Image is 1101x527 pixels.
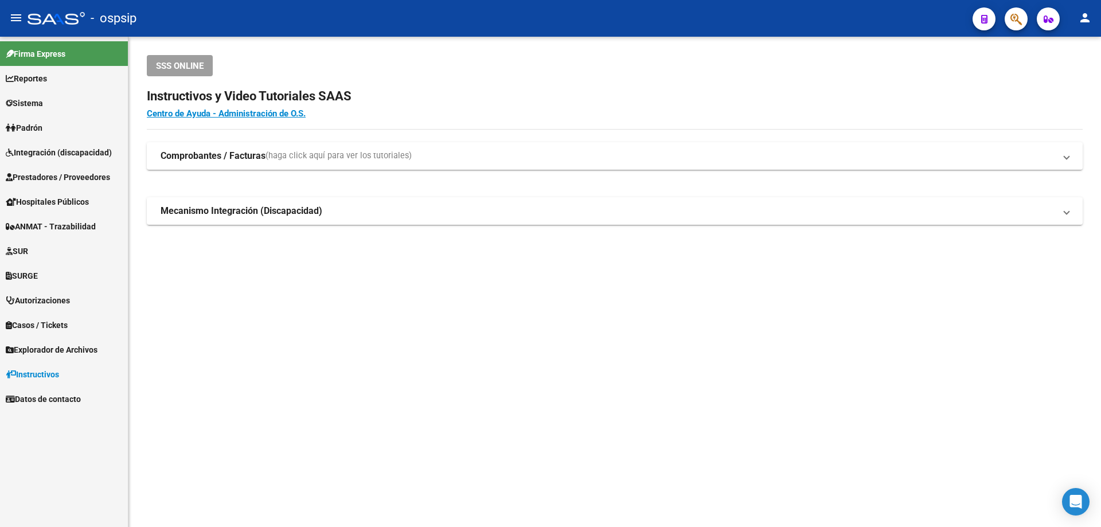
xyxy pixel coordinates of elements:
[6,270,38,282] span: SURGE
[147,108,306,119] a: Centro de Ayuda - Administración de O.S.
[147,55,213,76] button: SSS ONLINE
[6,343,97,356] span: Explorador de Archivos
[6,122,42,134] span: Padrón
[147,85,1083,107] h2: Instructivos y Video Tutoriales SAAS
[147,142,1083,170] mat-expansion-panel-header: Comprobantes / Facturas(haga click aquí para ver los tutoriales)
[6,294,70,307] span: Autorizaciones
[156,61,204,71] span: SSS ONLINE
[6,97,43,110] span: Sistema
[91,6,136,31] span: - ospsip
[9,11,23,25] mat-icon: menu
[6,393,81,405] span: Datos de contacto
[6,220,96,233] span: ANMAT - Trazabilidad
[1078,11,1092,25] mat-icon: person
[6,171,110,184] span: Prestadores / Proveedores
[6,196,89,208] span: Hospitales Públicos
[6,72,47,85] span: Reportes
[266,150,412,162] span: (haga click aquí para ver los tutoriales)
[6,146,112,159] span: Integración (discapacidad)
[161,150,266,162] strong: Comprobantes / Facturas
[1062,488,1090,516] div: Open Intercom Messenger
[147,197,1083,225] mat-expansion-panel-header: Mecanismo Integración (Discapacidad)
[161,205,322,217] strong: Mecanismo Integración (Discapacidad)
[6,368,59,381] span: Instructivos
[6,48,65,60] span: Firma Express
[6,245,28,257] span: SUR
[6,319,68,331] span: Casos / Tickets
